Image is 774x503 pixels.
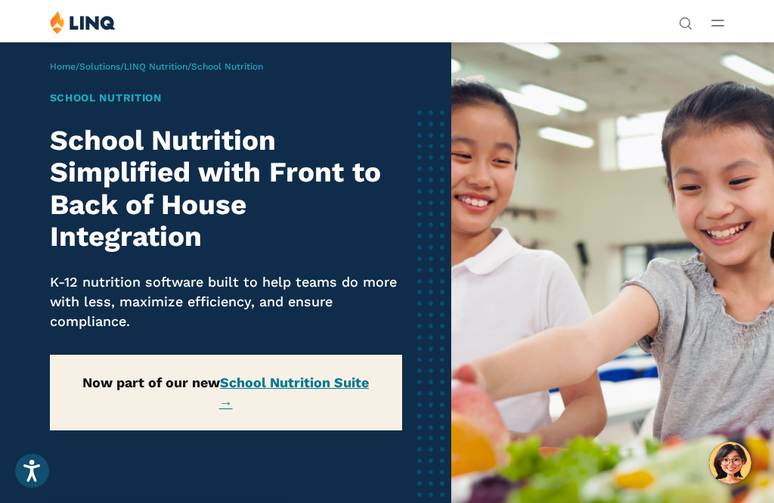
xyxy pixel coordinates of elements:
span: School Nutrition [191,61,263,72]
span: / / / [50,61,263,72]
a: Home [50,61,76,72]
strong: Now part of our new [82,374,369,411]
a: LINQ Nutrition [124,61,187,72]
h1: School Nutrition [50,90,402,106]
a: Solutions [79,61,120,72]
button: Open Search Bar [679,15,692,29]
a: School Nutrition Suite → [219,374,370,411]
img: LINQ | K‑12 Software [50,11,116,34]
button: Hello, have a question? Let’s chat. [709,442,751,484]
p: K-12 nutrition software built to help teams do more with less, maximize efficiency, and ensure co... [50,272,402,331]
h2: School Nutrition Simplified with Front to Back of House Integration [50,125,402,253]
nav: Utility Navigation [679,11,692,29]
button: Open Main Menu [711,14,724,31]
